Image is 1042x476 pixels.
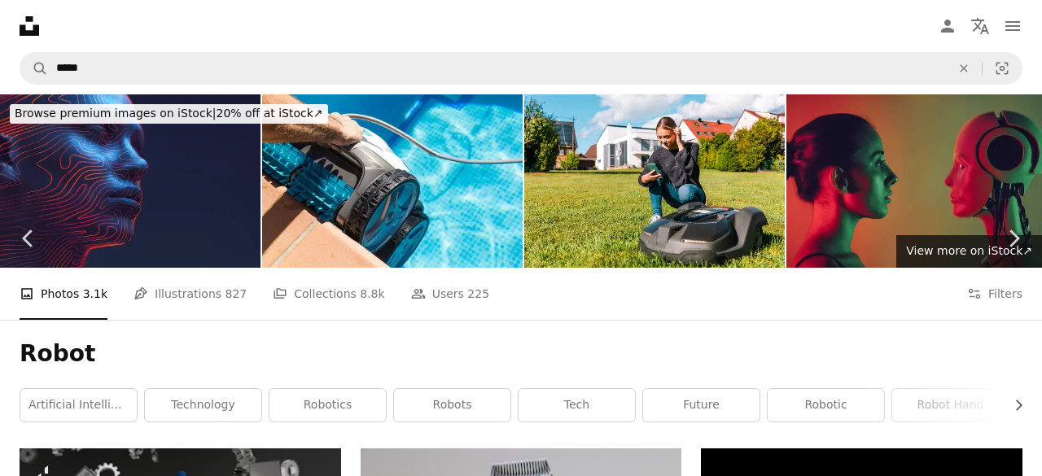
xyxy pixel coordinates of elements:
a: Users 225 [411,268,489,320]
a: View more on iStock↗ [896,235,1042,268]
a: robotics [269,389,386,421]
button: Clear [946,53,982,84]
span: 225 [467,285,489,303]
button: Language [964,10,996,42]
img: Young woman controlling robot lawn mower in summer garden [524,94,785,268]
a: robots [394,389,510,421]
a: Log in / Sign up [931,10,964,42]
div: 20% off at iStock ↗ [10,104,328,124]
form: Find visuals sitewide [20,52,1022,85]
button: Search Unsplash [20,53,48,84]
img: Automatic pool cleaner robot for maintenance before swimming. Submersible robot with cable for cl... [262,94,523,268]
span: Browse premium images on iStock | [15,107,216,120]
a: tech [519,389,635,421]
button: Visual search [983,53,1022,84]
span: 827 [225,285,247,303]
a: robotic [768,389,884,421]
span: 8.8k [360,285,384,303]
a: technology [145,389,261,421]
a: robot hand [892,389,1009,421]
button: Filters [967,268,1022,320]
h1: Robot [20,339,1022,369]
a: Illustrations 827 [134,268,247,320]
button: Menu [996,10,1029,42]
a: artificial intelligence [20,389,137,421]
a: Collections 8.8k [273,268,384,320]
a: Home — Unsplash [20,16,39,36]
a: future [643,389,760,421]
button: scroll list to the right [1004,389,1022,421]
a: Next [985,160,1042,317]
span: View more on iStock ↗ [906,244,1032,257]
